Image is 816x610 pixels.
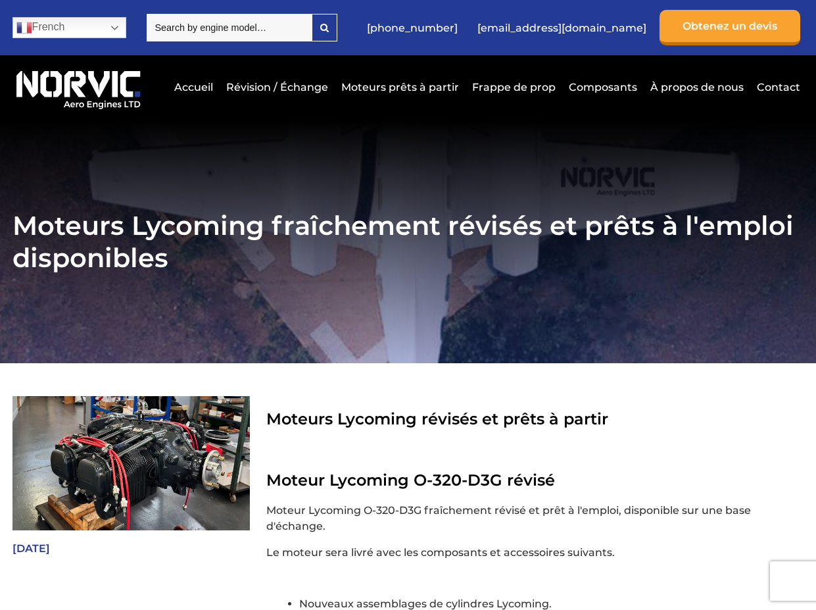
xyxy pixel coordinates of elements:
[266,545,788,561] p: Le moteur sera livré avec les composants et accessoires suivants.
[266,409,788,428] h1: Moteurs Lycoming révisés et prêts à partir
[660,10,800,45] a: Obtenez un devis
[469,71,559,103] a: Frappe de prop
[171,71,216,103] a: Accueil
[338,71,462,103] a: Moteurs prêts à partir
[223,71,331,103] a: Révision / Échange
[565,71,640,103] a: Composants
[360,12,464,44] a: [PHONE_NUMBER]
[754,71,800,103] a: Contact
[266,503,788,534] p: Moteur Lycoming O-320-D3G fraîchement révisé et prêt à l'emploi, disponible sur une base d'échange.
[12,65,145,110] img: Logo de Norvic Aero Engines
[12,209,804,274] h1: Moteurs Lycoming fraîchement révisés et prêts à l'emploi disponibles
[12,17,126,38] a: French
[471,12,653,44] a: [EMAIL_ADDRESS][DOMAIN_NAME]
[12,542,50,555] b: [DATE]
[299,597,788,610] li: Nouveaux assemblages de cylindres Lycoming.
[16,20,32,36] img: fr
[647,71,747,103] a: À propos de nous
[266,470,788,490] h2: Moteur Lycoming O-320-D3G révisé
[147,14,312,41] input: Search by engine model…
